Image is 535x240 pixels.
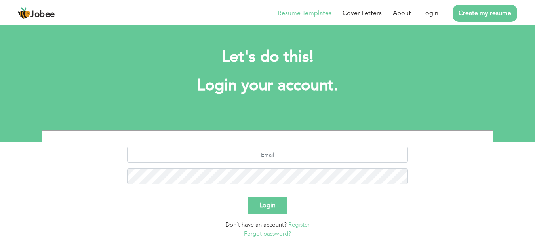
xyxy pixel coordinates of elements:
button: Login [248,197,287,214]
img: jobee.io [18,7,30,19]
span: Jobee [30,10,55,19]
a: About [393,8,411,18]
a: Resume Templates [278,8,331,18]
h1: Login your account. [54,75,482,96]
a: Create my resume [453,5,517,22]
a: Jobee [18,7,55,19]
a: Register [288,221,310,229]
input: Email [127,147,408,163]
a: Cover Letters [343,8,382,18]
span: Don't have an account? [225,221,287,229]
h2: Let's do this! [54,47,482,67]
a: Login [422,8,438,18]
a: Forgot password? [244,230,291,238]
